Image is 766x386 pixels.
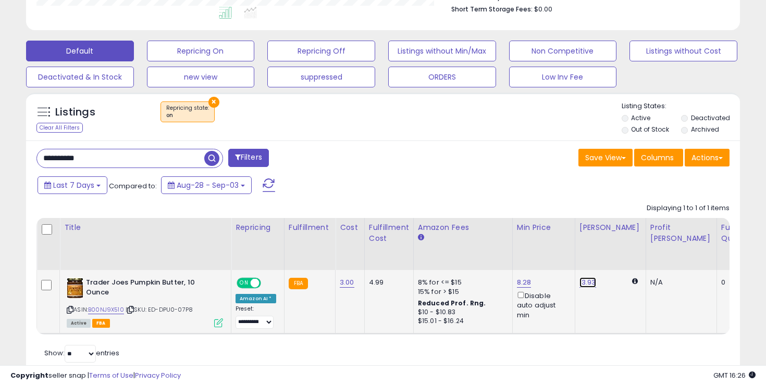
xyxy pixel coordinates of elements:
[44,348,119,358] span: Show: entries
[650,222,712,244] div: Profit [PERSON_NAME]
[721,222,757,244] div: Fulfillable Quantity
[135,370,181,380] a: Privacy Policy
[86,278,213,300] b: Trader Joes Pumpkin Butter, 10 Ounce
[631,125,669,134] label: Out of Stock
[340,277,354,288] a: 3.00
[629,41,737,61] button: Listings without Cost
[388,67,496,87] button: ORDERS
[289,222,331,233] div: Fulfillment
[418,299,486,307] b: Reduced Prof. Rng.
[55,105,95,120] h5: Listings
[418,278,504,287] div: 8% for <= $15
[161,176,252,194] button: Aug-28 - Sep-03
[260,279,276,288] span: OFF
[177,180,239,190] span: Aug-28 - Sep-03
[36,123,83,133] div: Clear All Filters
[166,104,209,120] span: Repricing state :
[166,112,209,119] div: on
[92,319,110,328] span: FBA
[534,4,552,14] span: $0.00
[631,113,650,122] label: Active
[10,371,181,381] div: seller snap | |
[208,97,219,108] button: ×
[517,277,532,288] a: 8.28
[418,308,504,317] div: $10 - $10.83
[147,67,255,87] button: new view
[388,41,496,61] button: Listings without Min/Max
[517,222,571,233] div: Min Price
[721,278,753,287] div: 0
[691,113,730,122] label: Deactivated
[236,222,280,233] div: Repricing
[579,222,641,233] div: [PERSON_NAME]
[685,149,730,166] button: Actions
[418,233,424,242] small: Amazon Fees.
[88,305,124,314] a: B00NJ9X510
[579,277,596,288] a: 13.93
[238,279,251,288] span: ON
[418,317,504,326] div: $15.01 - $16.24
[634,149,683,166] button: Columns
[38,176,107,194] button: Last 7 Days
[578,149,633,166] button: Save View
[369,222,409,244] div: Fulfillment Cost
[267,67,375,87] button: suppressed
[64,222,227,233] div: Title
[647,203,730,213] div: Displaying 1 to 1 of 1 items
[26,67,134,87] button: Deactivated & In Stock
[89,370,133,380] a: Terms of Use
[67,319,91,328] span: All listings currently available for purchase on Amazon
[109,181,157,191] span: Compared to:
[509,41,617,61] button: Non Competitive
[236,294,276,303] div: Amazon AI *
[67,278,83,299] img: 51Etg7J4lLL._SL40_.jpg
[126,305,193,314] span: | SKU: ED-DPU0-07P8
[289,278,308,289] small: FBA
[509,67,617,87] button: Low Inv Fee
[517,290,567,320] div: Disable auto adjust min
[10,370,48,380] strong: Copyright
[451,5,533,14] b: Short Term Storage Fees:
[622,101,740,111] p: Listing States:
[650,278,709,287] div: N/A
[67,278,223,326] div: ASIN:
[236,305,276,329] div: Preset:
[369,278,405,287] div: 4.99
[691,125,719,134] label: Archived
[53,180,94,190] span: Last 7 Days
[418,287,504,297] div: 15% for > $15
[228,149,269,167] button: Filters
[26,41,134,61] button: Default
[713,370,756,380] span: 2025-09-11 16:26 GMT
[267,41,375,61] button: Repricing Off
[340,222,360,233] div: Cost
[418,222,508,233] div: Amazon Fees
[147,41,255,61] button: Repricing On
[641,152,674,163] span: Columns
